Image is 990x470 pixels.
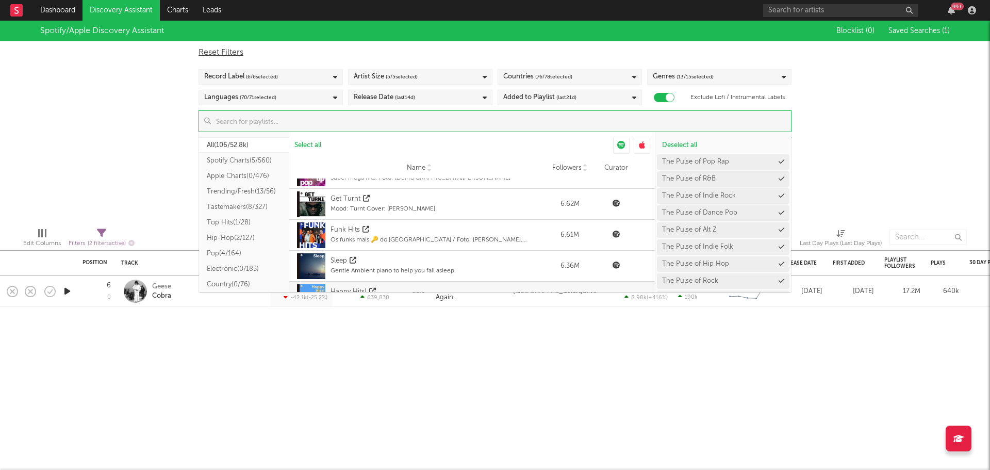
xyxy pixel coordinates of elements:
[662,192,736,199] a: The Pulse of Indie Rock
[503,91,576,104] div: Added to Playlist
[354,91,415,104] div: Release Date
[331,256,347,266] div: Sleep
[386,71,418,83] span: ( 5 / 5 selected)
[948,6,955,14] button: 99+
[69,237,135,250] div: Filters
[204,91,276,104] div: Languages
[662,244,733,250] a: The Pulse of Indie Folk
[931,260,946,266] div: Plays
[657,256,789,272] button: The Pulse of Hip Hop
[889,230,967,245] input: Search...
[836,27,874,35] span: Blocklist
[199,137,289,153] button: All(106/52.8k)
[107,295,111,300] div: 0
[199,199,289,215] button: Tastemakers(8/327)
[662,142,697,149] span: Deselect all
[199,168,289,184] button: Apple Charts(0/476)
[596,163,637,173] div: Curator
[549,230,590,240] div: 6.61M
[23,224,61,254] div: Edit Columns
[653,71,714,83] div: Genres
[331,204,435,214] div: Mood: Turnt Cover: [PERSON_NAME]
[800,224,882,254] div: Last Day Plays (Last Day Plays)
[294,142,321,149] span: Select all
[556,91,576,104] span: (last 21 d)
[833,285,874,298] div: [DATE]
[833,260,869,266] div: First Added
[549,292,590,302] div: 6.34M
[676,71,714,83] span: ( 13 / 15 selected)
[121,260,260,266] div: Track
[407,164,425,172] span: Name
[624,294,668,301] div: 8.98k ( +416 % )
[199,215,289,230] button: Top Hits(1/28)
[331,225,360,235] div: Funk Hits
[88,241,126,247] span: ( 2 filters active)
[331,266,456,275] div: Gentle Ambient piano to help you fall asleep.
[662,175,716,182] a: The Pulse of R&B
[289,137,326,153] button: Select all
[657,188,789,204] button: The Pulse of Indie Rock
[503,71,572,83] div: Countries
[657,239,789,255] button: The Pulse of Indie Folk
[331,235,544,245] div: Os funks mais 🔑 do [GEOGRAPHIC_DATA] / Foto: [PERSON_NAME], [PERSON_NAME], [PERSON_NAME], Mc [PER...
[152,282,171,301] a: GeeseCobra
[885,27,950,35] button: Saved Searches (1)
[662,278,718,284] a: The Pulse of Rock
[678,294,698,300] div: 190k
[23,237,61,250] div: Edit Columns
[211,111,791,132] input: Search for playlists...
[552,164,582,172] span: Followers
[535,71,572,83] span: ( 76 / 78 selected)
[657,171,789,187] button: The Pulse of R&B
[107,282,111,289] div: 6
[331,194,360,204] div: Get Turnt
[152,282,171,291] div: Geese
[884,257,915,269] div: Playlist Followers
[395,91,415,104] span: (last 14 d)
[199,153,289,168] button: Spotify Charts(5/560)
[549,199,590,209] div: 6.62M
[800,237,882,250] div: Last Day Plays (Last Day Plays)
[763,4,918,17] input: Search for artists
[662,226,717,233] a: The Pulse of Alt Z
[931,285,959,298] div: 640k
[360,294,389,301] div: 639,830
[199,184,289,199] button: Trending/Fresh(13/56)
[40,25,164,37] div: Spotify/Apple Discovery Assistant
[240,91,276,104] span: ( 70 / 71 selected)
[866,27,874,35] span: ( 0 )
[549,261,590,271] div: 6.36M
[888,27,950,35] span: Saved Searches
[662,209,737,216] a: The Pulse of Dance Pop
[82,260,107,266] div: Position
[199,277,289,292] button: Country(0/76)
[152,291,171,301] div: Cobra
[199,230,289,246] button: Hip-Hop(2/127)
[951,3,964,10] div: 99 +
[781,285,822,298] div: [DATE]
[199,246,289,261] button: Pop(4/164)
[657,137,789,153] button: Deselect all
[662,261,729,267] a: The Pulse of Hip Hop
[657,154,789,170] button: The Pulse of Pop Rap
[331,287,367,297] div: Happy Hits!
[690,91,785,104] label: Exclude Lofi / Instrumental Labels
[662,158,729,165] a: The Pulse of Pop Rap
[657,205,789,221] button: The Pulse of Dance Pop
[199,46,791,59] div: Reset Filters
[354,71,418,83] div: Artist Size
[69,224,135,254] div: Filters(2 filters active)
[884,285,920,298] div: 17.2M
[657,222,789,238] button: The Pulse of Alt Z
[781,260,817,266] div: Release Date
[657,273,789,289] button: The Pulse of Rock
[199,261,289,277] button: Electronic(0/183)
[204,71,278,83] div: Record Label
